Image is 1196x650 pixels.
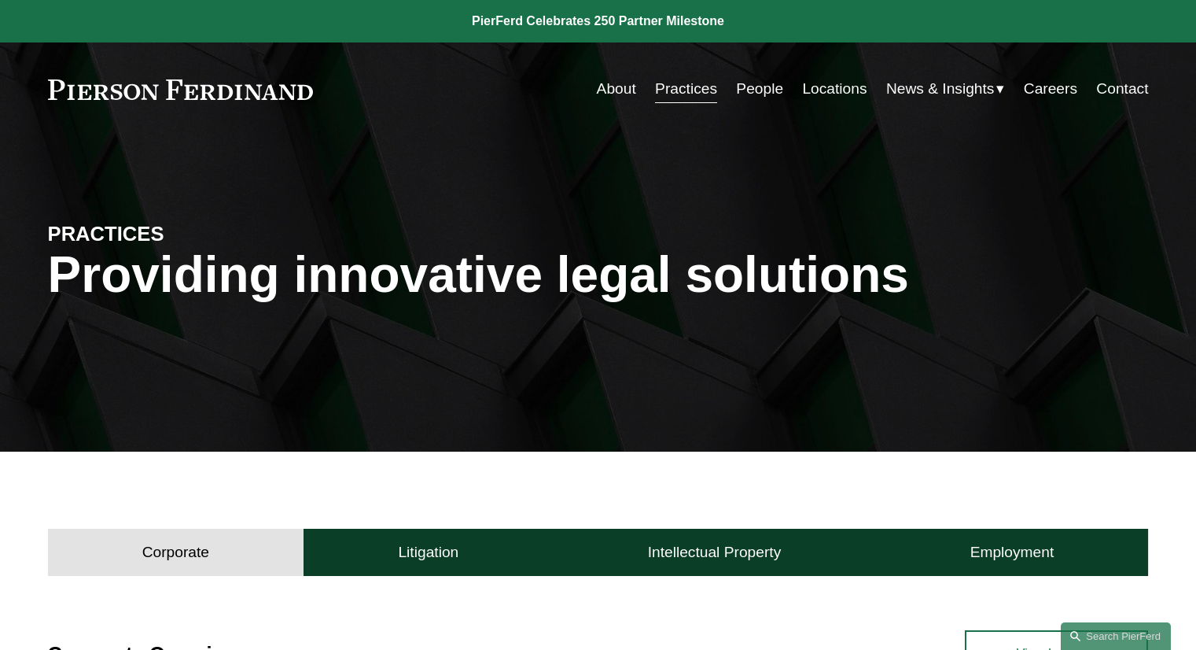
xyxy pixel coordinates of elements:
a: Locations [802,74,867,104]
h4: Employment [970,543,1054,562]
a: Careers [1024,74,1077,104]
h1: Providing innovative legal solutions [48,246,1149,304]
a: Search this site [1061,622,1171,650]
a: Contact [1096,74,1148,104]
h4: PRACTICES [48,221,323,246]
a: People [736,74,783,104]
h4: Corporate [142,543,209,562]
h4: Litigation [398,543,458,562]
h4: Intellectual Property [648,543,782,562]
a: folder dropdown [886,74,1005,104]
span: News & Insights [886,76,995,103]
a: Practices [655,74,717,104]
a: About [597,74,636,104]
